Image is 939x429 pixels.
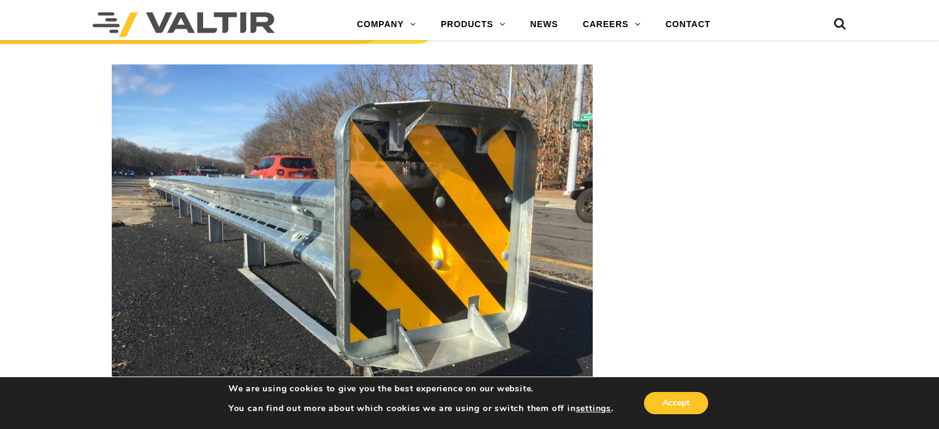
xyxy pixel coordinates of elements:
[228,403,614,414] p: You can find out more about which cookies we are using or switch them off in .
[653,12,723,37] a: CONTACT
[428,12,518,37] a: PRODUCTS
[518,12,570,37] a: NEWS
[570,12,653,37] a: CAREERS
[644,392,708,414] button: Accept
[575,403,611,414] button: settings
[93,12,275,37] img: Valtir
[344,12,428,37] a: COMPANY
[228,383,614,394] p: We are using cookies to give you the best experience on our website.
